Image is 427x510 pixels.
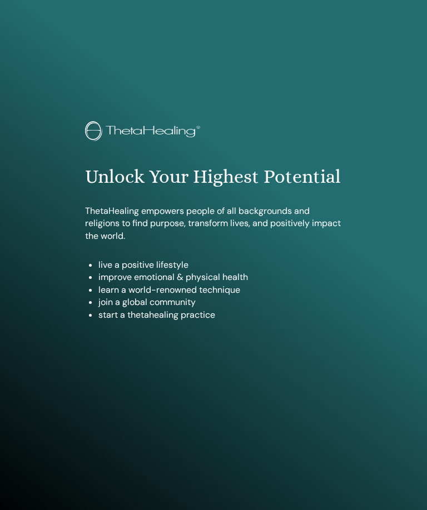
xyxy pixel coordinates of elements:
[98,271,342,283] li: improve emotional & physical health
[98,284,342,296] li: learn a world-renowned technique
[98,309,342,321] li: start a thetahealing practice
[85,205,342,242] p: ThetaHealing empowers people of all backgrounds and religions to find purpose, transform lives, a...
[98,296,342,308] li: join a global community
[85,166,342,188] h1: Unlock Your Highest Potential
[98,259,342,271] li: live a positive lifestyle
